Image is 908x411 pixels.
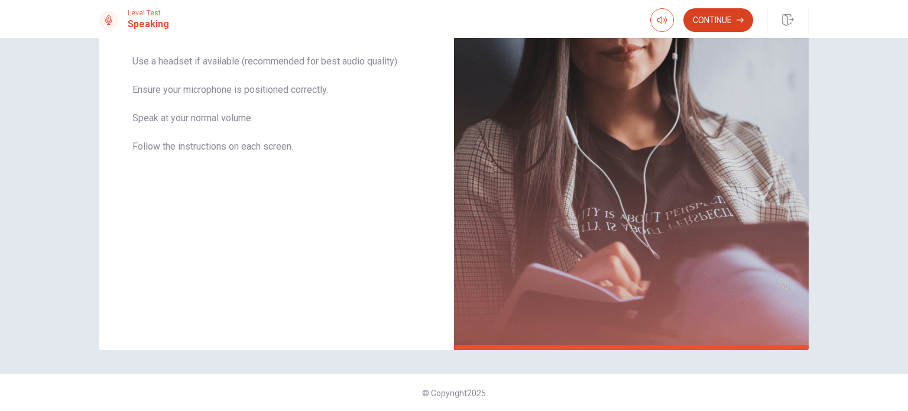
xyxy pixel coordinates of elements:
[132,54,421,168] span: Use a headset if available (recommended for best audio quality). Ensure your microphone is positi...
[128,17,169,31] h1: Speaking
[128,9,169,17] span: Level Test
[422,389,486,398] span: © Copyright 2025
[683,8,753,32] button: Continue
